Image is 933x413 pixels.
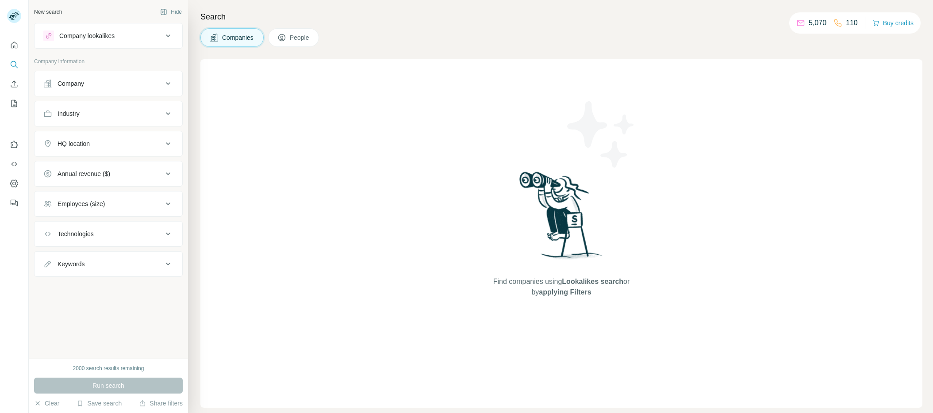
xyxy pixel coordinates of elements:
[35,25,182,46] button: Company lookalikes
[562,278,623,285] span: Lookalikes search
[34,399,59,408] button: Clear
[200,11,922,23] h4: Search
[35,103,182,124] button: Industry
[35,193,182,214] button: Employees (size)
[222,33,254,42] span: Companies
[34,8,62,16] div: New search
[290,33,310,42] span: People
[7,37,21,53] button: Quick start
[872,17,914,29] button: Buy credits
[7,195,21,211] button: Feedback
[491,276,632,298] span: Find companies using or by
[7,96,21,111] button: My lists
[58,169,110,178] div: Annual revenue ($)
[58,260,84,268] div: Keywords
[77,399,122,408] button: Save search
[7,137,21,153] button: Use Surfe on LinkedIn
[58,229,94,238] div: Technologies
[35,73,182,94] button: Company
[846,18,858,28] p: 110
[515,169,607,268] img: Surfe Illustration - Woman searching with binoculars
[35,253,182,275] button: Keywords
[7,176,21,191] button: Dashboard
[561,95,641,174] img: Surfe Illustration - Stars
[58,109,80,118] div: Industry
[7,57,21,73] button: Search
[154,5,188,19] button: Hide
[34,57,183,65] p: Company information
[73,364,144,372] div: 2000 search results remaining
[58,79,84,88] div: Company
[35,133,182,154] button: HQ location
[59,31,115,40] div: Company lookalikes
[58,139,90,148] div: HQ location
[809,18,826,28] p: 5,070
[35,163,182,184] button: Annual revenue ($)
[35,223,182,245] button: Technologies
[539,288,591,296] span: applying Filters
[7,156,21,172] button: Use Surfe API
[139,399,183,408] button: Share filters
[7,76,21,92] button: Enrich CSV
[58,199,105,208] div: Employees (size)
